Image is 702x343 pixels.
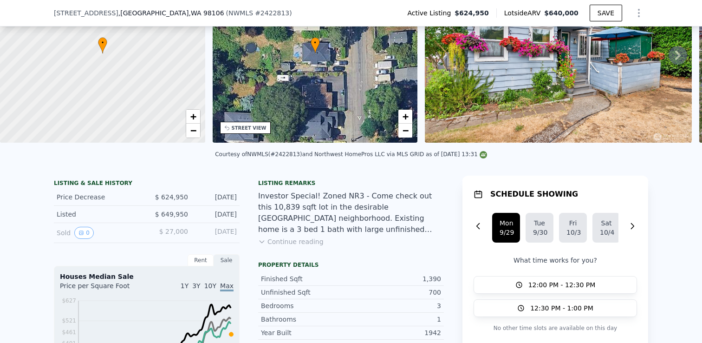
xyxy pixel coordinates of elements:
[188,9,224,17] span: , WA 98106
[490,189,578,200] h1: SCHEDULE SHOWING
[192,282,200,290] span: 3Y
[228,9,253,17] span: NWMLS
[398,124,412,138] a: Zoom out
[57,192,139,202] div: Price Decrease
[181,282,188,290] span: 1Y
[190,125,196,136] span: −
[214,254,240,266] div: Sale
[57,210,139,219] div: Listed
[258,261,444,269] div: Property details
[258,237,324,246] button: Continue reading
[261,274,351,284] div: Finished Sqft
[261,301,351,310] div: Bedrooms
[258,179,444,187] div: Listing remarks
[398,110,412,124] a: Zoom in
[57,227,139,239] div: Sold
[474,276,637,294] button: 12:00 PM - 12:30 PM
[500,228,513,237] div: 9/29
[98,37,107,53] div: •
[186,110,200,124] a: Zoom in
[403,125,409,136] span: −
[155,211,188,218] span: $ 649,950
[74,227,94,239] button: View historical data
[232,125,266,132] div: STREET VIEW
[258,191,444,235] div: Investor Special! Zoned NR3 - Come check out this 10,839 sqft lot in the desirable [GEOGRAPHIC_DA...
[592,213,620,243] button: Sat10/4
[533,218,546,228] div: Tue
[407,8,455,18] span: Active Listing
[528,280,596,290] span: 12:00 PM - 12:30 PM
[566,218,579,228] div: Fri
[62,297,76,304] tspan: $627
[600,228,613,237] div: 10/4
[351,315,441,324] div: 1
[54,8,118,18] span: [STREET_ADDRESS]
[351,301,441,310] div: 3
[195,210,237,219] div: [DATE]
[226,8,292,18] div: ( )
[62,329,76,336] tspan: $461
[530,303,593,313] span: 12:30 PM - 1:00 PM
[195,227,237,239] div: [DATE]
[474,323,637,334] p: No other time slots are available on this day
[311,37,320,53] div: •
[630,4,648,22] button: Show Options
[566,228,579,237] div: 10/3
[255,9,289,17] span: # 2422813
[351,288,441,297] div: 700
[159,228,188,235] span: $ 27,000
[186,124,200,138] a: Zoom out
[474,299,637,317] button: 12:30 PM - 1:00 PM
[62,317,76,324] tspan: $521
[204,282,216,290] span: 10Y
[480,151,487,158] img: NWMLS Logo
[261,328,351,337] div: Year Built
[220,282,234,291] span: Max
[351,328,441,337] div: 1942
[155,193,188,201] span: $ 624,950
[544,9,578,17] span: $640,000
[215,151,487,158] div: Courtesy of NWMLS (#2422813) and Northwest HomePros LLC via MLS GRID as of [DATE] 13:31
[559,213,587,243] button: Fri10/3
[351,274,441,284] div: 1,390
[190,111,196,122] span: +
[60,272,234,281] div: Houses Median Sale
[311,39,320,47] span: •
[526,213,553,243] button: Tue9/30
[188,254,214,266] div: Rent
[492,213,520,243] button: Mon9/29
[600,218,613,228] div: Sat
[474,256,637,265] p: What time works for you?
[403,111,409,122] span: +
[60,281,147,296] div: Price per Square Foot
[533,228,546,237] div: 9/30
[590,5,622,21] button: SAVE
[455,8,489,18] span: $624,950
[504,8,544,18] span: Lotside ARV
[98,39,107,47] span: •
[500,218,513,228] div: Mon
[54,179,240,189] div: LISTING & SALE HISTORY
[261,315,351,324] div: Bathrooms
[261,288,351,297] div: Unfinished Sqft
[195,192,237,202] div: [DATE]
[118,8,224,18] span: , [GEOGRAPHIC_DATA]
